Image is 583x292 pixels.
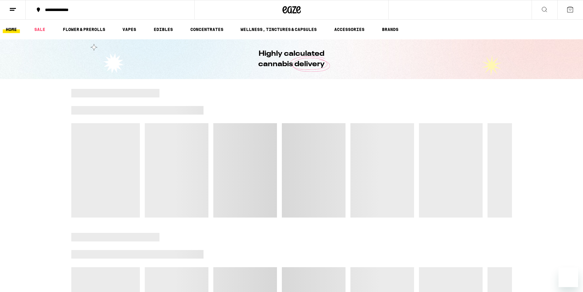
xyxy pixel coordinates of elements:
[187,26,226,33] a: CONCENTRATES
[241,49,342,70] h1: Highly calculated cannabis delivery
[151,26,176,33] a: EDIBLES
[331,26,368,33] a: ACCESSORIES
[31,26,48,33] a: SALE
[119,26,139,33] a: VAPES
[3,26,20,33] a: HOME
[559,267,578,287] iframe: Button to launch messaging window
[60,26,108,33] a: FLOWER & PREROLLS
[237,26,320,33] a: WELLNESS, TINCTURES & CAPSULES
[379,26,402,33] a: BRANDS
